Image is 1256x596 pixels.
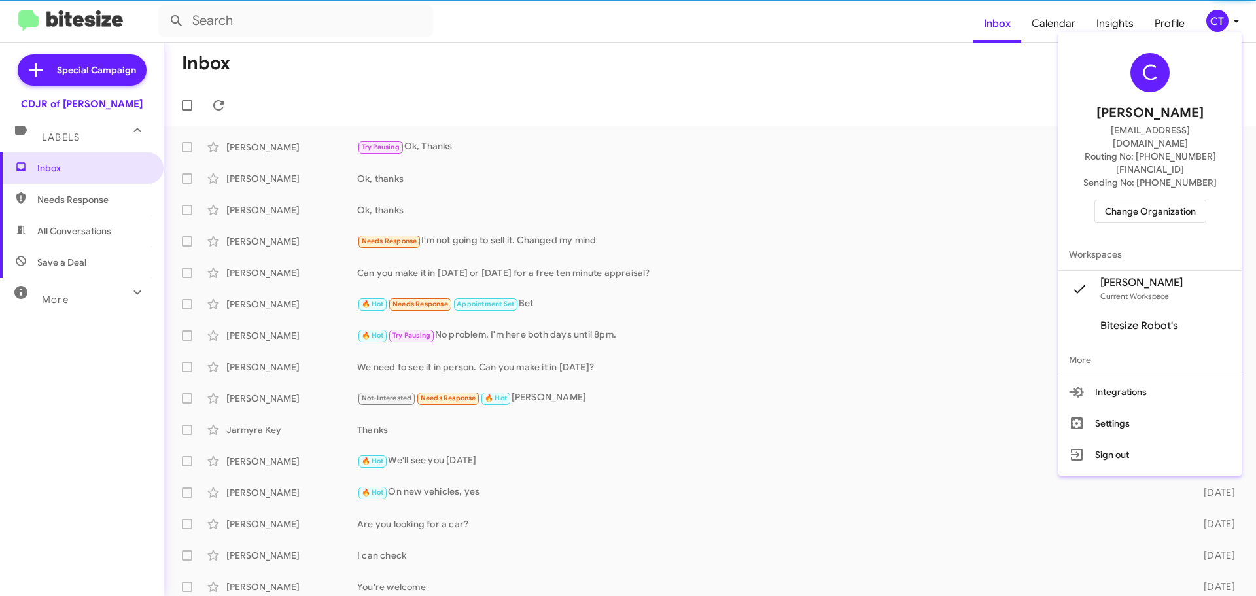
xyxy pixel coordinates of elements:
[1130,53,1170,92] div: C
[1100,276,1183,289] span: [PERSON_NAME]
[1096,103,1204,124] span: [PERSON_NAME]
[1083,176,1217,189] span: Sending No: [PHONE_NUMBER]
[1058,239,1242,270] span: Workspaces
[1105,200,1196,222] span: Change Organization
[1058,408,1242,439] button: Settings
[1100,319,1178,332] span: Bitesize Robot's
[1074,124,1226,150] span: [EMAIL_ADDRESS][DOMAIN_NAME]
[1058,439,1242,470] button: Sign out
[1074,150,1226,176] span: Routing No: [PHONE_NUMBER][FINANCIAL_ID]
[1100,291,1169,301] span: Current Workspace
[1094,200,1206,223] button: Change Organization
[1058,376,1242,408] button: Integrations
[1058,344,1242,376] span: More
